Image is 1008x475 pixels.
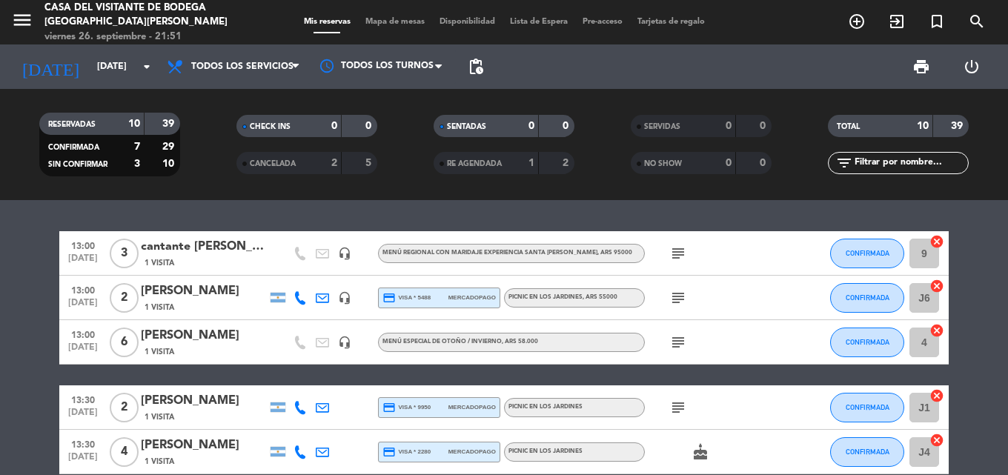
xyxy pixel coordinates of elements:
i: headset_mic [338,247,351,260]
span: 13:00 [64,236,102,253]
span: [DATE] [64,298,102,315]
i: credit_card [382,401,396,414]
span: SENTADAS [447,123,486,130]
i: subject [669,399,687,416]
i: [DATE] [11,50,90,83]
i: cancel [929,279,944,293]
strong: 2 [331,158,337,168]
span: Picnic en los Jardines [508,448,583,454]
i: filter_list [835,154,853,172]
strong: 0 [760,121,769,131]
i: cancel [929,388,944,403]
span: pending_actions [467,58,485,76]
div: Casa del Visitante de Bodega [GEOGRAPHIC_DATA][PERSON_NAME] [44,1,241,30]
span: 6 [110,328,139,357]
strong: 0 [726,121,732,131]
button: CONFIRMADA [830,328,904,357]
i: exit_to_app [888,13,906,30]
span: [DATE] [64,408,102,425]
span: 1 Visita [145,257,174,269]
i: subject [669,245,687,262]
span: [DATE] [64,253,102,270]
span: CHECK INS [250,123,291,130]
span: Picnic en los Jardines [508,404,583,410]
span: SERVIDAS [644,123,680,130]
div: viernes 26. septiembre - 21:51 [44,30,241,44]
span: print [912,58,930,76]
span: [DATE] [64,452,102,469]
span: Picnic en los Jardines [508,294,617,300]
span: visa * 2280 [382,445,431,459]
i: headset_mic [338,336,351,349]
strong: 1 [528,158,534,168]
strong: 29 [162,142,177,152]
span: RE AGENDADA [447,160,502,167]
i: turned_in_not [928,13,946,30]
i: cancel [929,323,944,338]
span: CONFIRMADA [846,338,889,346]
span: , ARS 55000 [583,294,617,300]
strong: 0 [365,121,374,131]
i: cake [692,443,709,461]
strong: 0 [726,158,732,168]
button: CONFIRMADA [830,283,904,313]
i: credit_card [382,445,396,459]
span: Todos los servicios [191,62,294,72]
span: SIN CONFIRMAR [48,161,107,168]
button: menu [11,9,33,36]
strong: 0 [528,121,534,131]
div: cantante [PERSON_NAME] y esposa [141,237,267,256]
div: [PERSON_NAME] [141,391,267,411]
span: Mis reservas [296,18,358,26]
span: 13:30 [64,435,102,452]
strong: 39 [162,119,177,129]
i: subject [669,289,687,307]
i: search [968,13,986,30]
span: 1 Visita [145,346,174,358]
span: 2 [110,283,139,313]
span: 4 [110,437,139,467]
i: arrow_drop_down [138,58,156,76]
strong: 0 [331,121,337,131]
span: 1 Visita [145,456,174,468]
strong: 39 [951,121,966,131]
i: menu [11,9,33,31]
span: CONFIRMADA [846,403,889,411]
span: mercadopago [448,402,496,412]
span: Menú especial de otoño / invierno [382,339,538,345]
span: 13:00 [64,325,102,342]
button: CONFIRMADA [830,437,904,467]
span: 2 [110,393,139,422]
span: mercadopago [448,293,496,302]
strong: 3 [134,159,140,169]
span: CONFIRMADA [846,293,889,302]
span: , ARS 58.000 [502,339,538,345]
i: credit_card [382,291,396,305]
span: Menú Regional con maridaje Experiencia Santa [PERSON_NAME] [382,250,632,256]
span: 13:00 [64,281,102,298]
strong: 10 [917,121,929,131]
span: mercadopago [448,447,496,456]
div: [PERSON_NAME] [141,282,267,301]
strong: 0 [760,158,769,168]
span: 13:30 [64,391,102,408]
input: Filtrar por nombre... [853,155,968,171]
strong: 10 [128,119,140,129]
span: CONFIRMADA [846,448,889,456]
i: cancel [929,234,944,249]
span: Mapa de mesas [358,18,432,26]
span: visa * 5488 [382,291,431,305]
i: power_settings_new [963,58,981,76]
span: Pre-acceso [575,18,630,26]
span: CONFIRMADA [48,144,99,151]
div: [PERSON_NAME] [141,326,267,345]
span: [DATE] [64,342,102,359]
i: subject [669,333,687,351]
i: add_circle_outline [848,13,866,30]
span: 1 Visita [145,411,174,423]
span: NO SHOW [644,160,682,167]
strong: 10 [162,159,177,169]
i: headset_mic [338,291,351,305]
span: Tarjetas de regalo [630,18,712,26]
span: CANCELADA [250,160,296,167]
